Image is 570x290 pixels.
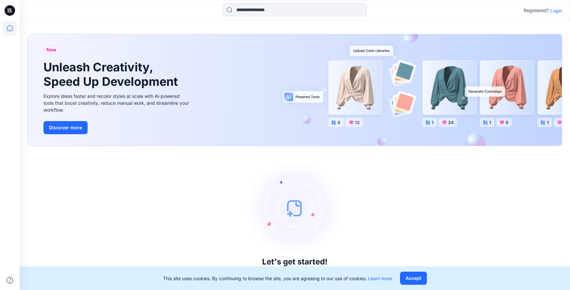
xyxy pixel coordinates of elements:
p: This site uses cookies. By continuing to browse the site, you are agreeing to our use of cookies. [163,275,392,282]
button: Accept [400,272,427,285]
h3: Let's get started! [262,257,327,266]
span: New [46,46,57,54]
button: Discover more [43,121,88,134]
p: Login [550,7,562,14]
a: Learn more [368,276,392,281]
img: empty-state-image.svg [246,159,344,257]
div: Explore ideas faster and recolor styles at scale with AI-powered tools that boost creativity, red... [43,93,191,113]
h1: Unleash Creativity, Speed Up Development [43,60,181,88]
p: Registered? [524,7,549,14]
a: Discover more [43,121,191,134]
